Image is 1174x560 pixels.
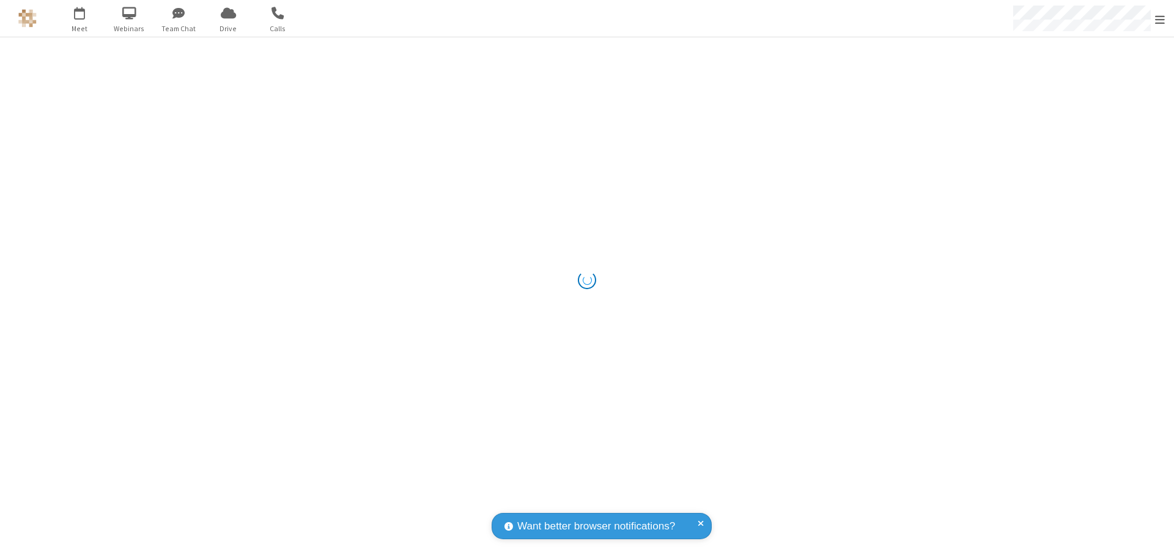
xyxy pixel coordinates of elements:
[156,23,202,34] span: Team Chat
[517,518,675,534] span: Want better browser notifications?
[18,9,37,28] img: QA Selenium DO NOT DELETE OR CHANGE
[106,23,152,34] span: Webinars
[255,23,301,34] span: Calls
[205,23,251,34] span: Drive
[57,23,103,34] span: Meet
